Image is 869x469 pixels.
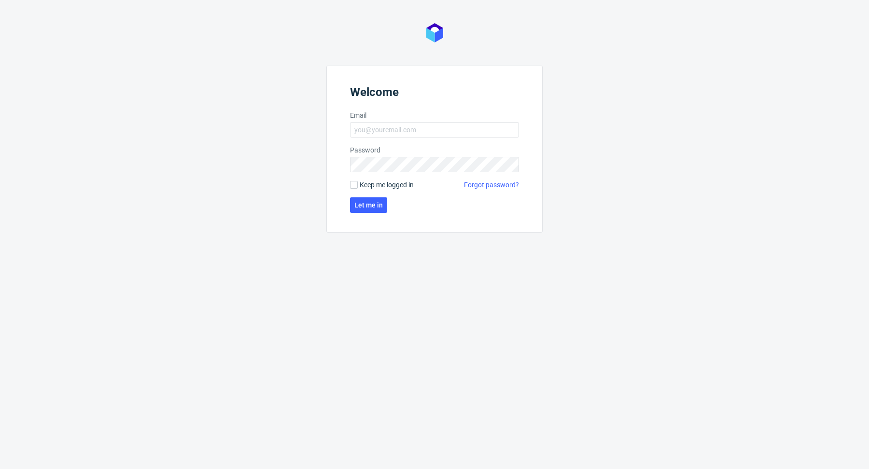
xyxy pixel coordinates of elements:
label: Email [350,110,519,120]
input: you@youremail.com [350,122,519,138]
button: Let me in [350,197,387,213]
a: Forgot password? [464,180,519,190]
span: Keep me logged in [360,180,414,190]
span: Let me in [354,202,383,208]
header: Welcome [350,85,519,103]
label: Password [350,145,519,155]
